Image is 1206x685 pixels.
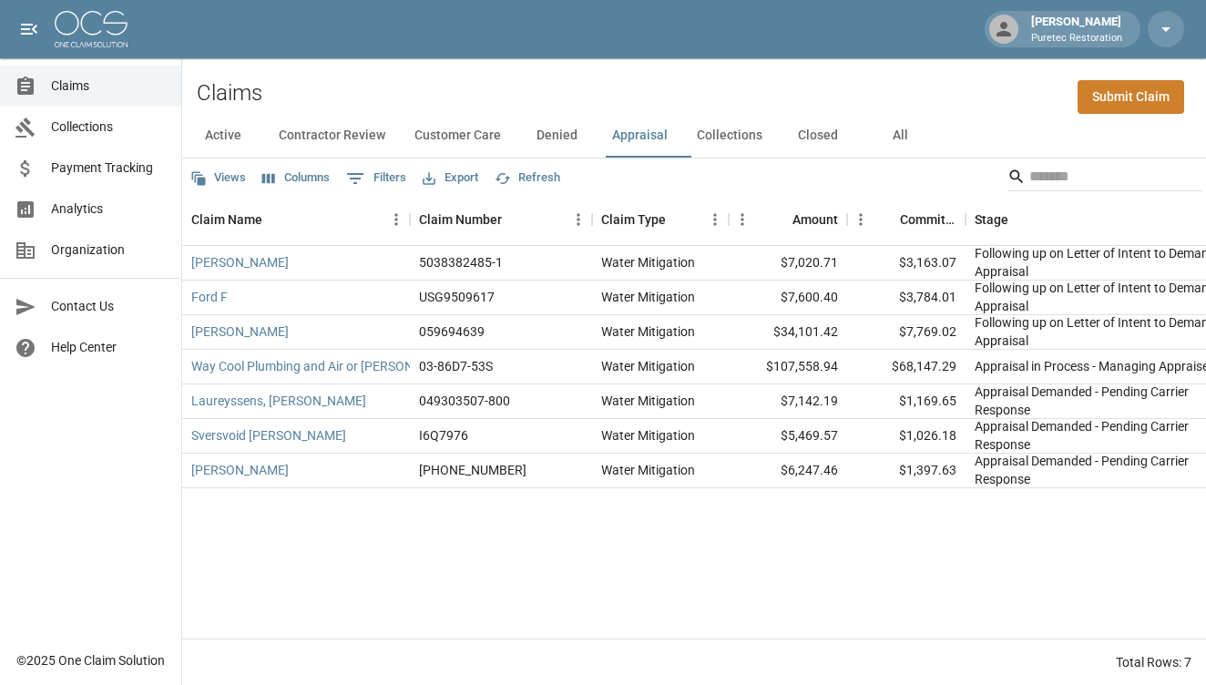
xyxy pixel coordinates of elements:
[419,253,503,271] div: 5038382485-1
[601,426,695,445] div: Water Mitigation
[419,426,468,445] div: I6Q7976
[383,206,410,233] button: Menu
[51,158,167,178] span: Payment Tracking
[792,194,838,245] div: Amount
[729,454,847,488] div: $6,247.46
[197,80,262,107] h2: Claims
[859,114,941,158] button: All
[601,461,695,479] div: Water Mitigation
[1007,162,1202,195] div: Search
[847,281,966,315] div: $3,784.01
[418,164,483,192] button: Export
[51,199,167,219] span: Analytics
[847,246,966,281] div: $3,163.07
[847,384,966,419] div: $1,169.65
[182,194,410,245] div: Claim Name
[729,350,847,384] div: $107,558.94
[847,315,966,350] div: $7,769.02
[729,206,756,233] button: Menu
[191,392,366,410] a: Laureyssens, [PERSON_NAME]
[191,288,228,306] a: Ford F
[729,281,847,315] div: $7,600.40
[16,651,165,670] div: © 2025 One Claim Solution
[682,114,777,158] button: Collections
[516,114,598,158] button: Denied
[1116,653,1191,671] div: Total Rows: 7
[729,194,847,245] div: Amount
[847,350,966,384] div: $68,147.29
[729,419,847,454] div: $5,469.57
[729,315,847,350] div: $34,101.42
[601,288,695,306] div: Water Mitigation
[191,461,289,479] a: [PERSON_NAME]
[191,253,289,271] a: [PERSON_NAME]
[419,322,485,341] div: 059694639
[847,419,966,454] div: $1,026.18
[262,207,288,232] button: Sort
[342,164,411,193] button: Show filters
[419,194,502,245] div: Claim Number
[701,206,729,233] button: Menu
[400,114,516,158] button: Customer Care
[975,194,1008,245] div: Stage
[502,207,527,232] button: Sort
[601,194,666,245] div: Claim Type
[182,114,264,158] button: Active
[601,253,695,271] div: Water Mitigation
[729,246,847,281] div: $7,020.71
[565,206,592,233] button: Menu
[191,194,262,245] div: Claim Name
[847,206,874,233] button: Menu
[11,11,47,47] button: open drawer
[847,194,966,245] div: Committed Amount
[592,194,729,245] div: Claim Type
[1024,13,1129,46] div: [PERSON_NAME]
[182,114,1206,158] div: dynamic tabs
[900,194,956,245] div: Committed Amount
[419,357,493,375] div: 03-86D7-53S
[490,164,565,192] button: Refresh
[874,207,900,232] button: Sort
[191,322,289,341] a: [PERSON_NAME]
[55,11,128,47] img: ocs-logo-white-transparent.png
[419,392,510,410] div: 049303507-800
[666,207,691,232] button: Sort
[601,322,695,341] div: Water Mitigation
[258,164,334,192] button: Select columns
[847,454,966,488] div: $1,397.63
[51,240,167,260] span: Organization
[419,461,526,479] div: 300-0117995-2024
[410,194,592,245] div: Claim Number
[1008,207,1034,232] button: Sort
[729,384,847,419] div: $7,142.19
[1031,31,1122,46] p: Puretec Restoration
[767,207,792,232] button: Sort
[51,297,167,316] span: Contact Us
[777,114,859,158] button: Closed
[191,357,458,375] a: Way Cool Plumbing and Air or [PERSON_NAME]
[601,392,695,410] div: Water Mitigation
[419,288,495,306] div: USG9509617
[264,114,400,158] button: Contractor Review
[598,114,682,158] button: Appraisal
[51,118,167,137] span: Collections
[186,164,250,192] button: Views
[51,338,167,357] span: Help Center
[601,357,695,375] div: Water Mitigation
[1078,80,1184,114] a: Submit Claim
[191,426,346,445] a: Sversvoid [PERSON_NAME]
[51,77,167,96] span: Claims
